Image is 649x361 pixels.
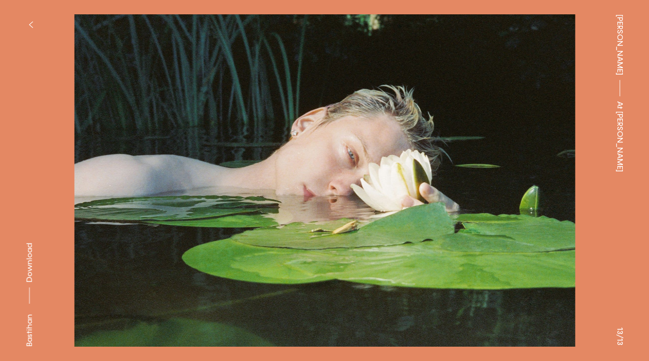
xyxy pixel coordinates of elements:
[614,101,626,172] span: At [PERSON_NAME]
[614,14,626,75] a: [PERSON_NAME]
[24,243,36,309] button: Download asset
[25,243,35,282] span: Download
[24,314,36,347] div: Bastihan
